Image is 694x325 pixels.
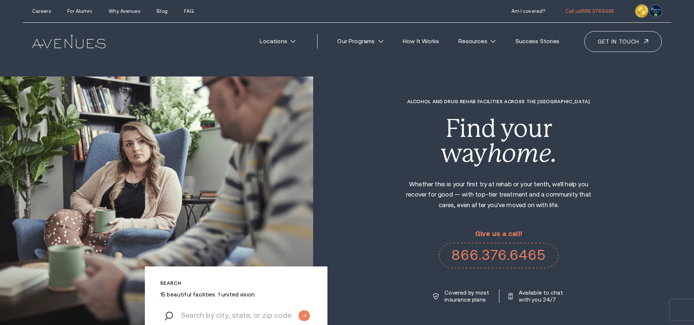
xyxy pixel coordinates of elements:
[399,116,598,166] div: Find your way
[582,8,614,14] span: 866.376.6465
[511,8,545,14] a: Am I covered?
[509,289,564,303] a: Available to chat with you 24/7
[32,8,51,14] a: Careers
[650,4,662,18] img: Verify Approval for www.avenuesrecovery.com
[160,280,312,286] p: Search
[184,8,194,14] a: FAQ
[444,289,490,303] p: Covered by most insurance plans
[157,8,168,14] a: Blog
[508,33,567,49] a: Success Stories
[650,7,662,14] a: Verify LegitScript Approval for www.avenuesrecovery.com
[395,33,447,49] a: How It Works
[565,8,614,14] a: Call us!866.376.6465
[109,8,140,14] a: Why Avenues
[439,243,559,268] a: 866.376.6465
[439,230,559,238] p: Give us a call!
[252,33,303,49] a: Locations
[451,33,503,49] a: Resources
[487,139,557,168] i: home.
[399,179,598,211] p: Whether this is your first try at rehab or your tenth, we'll help you recover for good — with top...
[584,31,662,52] a: Get in touch
[299,310,310,321] input: Submit
[330,33,391,49] a: Our Programs
[399,99,598,104] h1: Alcohol and Drug Rehab Facilities across the [GEOGRAPHIC_DATA]
[67,8,92,14] a: For Alumni
[519,289,564,303] p: Available to chat with you 24/7
[433,289,490,303] a: Covered by most insurance plans
[160,291,312,298] p: 15 beautiful facilities. 1 united vision.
